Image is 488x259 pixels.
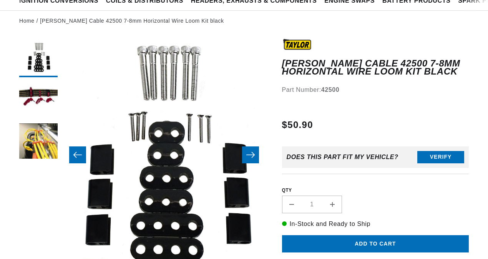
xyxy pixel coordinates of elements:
[19,81,58,120] button: Load image 2 in gallery view
[282,235,469,252] button: Add to cart
[19,123,58,162] button: Load image 3 in gallery view
[287,154,398,161] div: Does This part fit My vehicle?
[242,146,259,163] button: Slide right
[19,17,469,25] nav: breadcrumbs
[282,187,469,194] label: QTY
[321,86,340,93] strong: 42500
[19,17,35,25] a: Home
[282,85,469,95] div: Part Number:
[69,146,86,163] button: Slide left
[417,151,464,163] button: Verify
[282,219,469,229] p: In-Stock and Ready to Ship
[40,17,224,25] a: [PERSON_NAME] Cable 42500 7-8mm Horizontal Wire Loom Kit black
[19,39,58,77] button: Load image 1 in gallery view
[282,60,469,75] h1: [PERSON_NAME] Cable 42500 7-8mm Horizontal Wire Loom Kit black
[282,118,313,132] span: $50.90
